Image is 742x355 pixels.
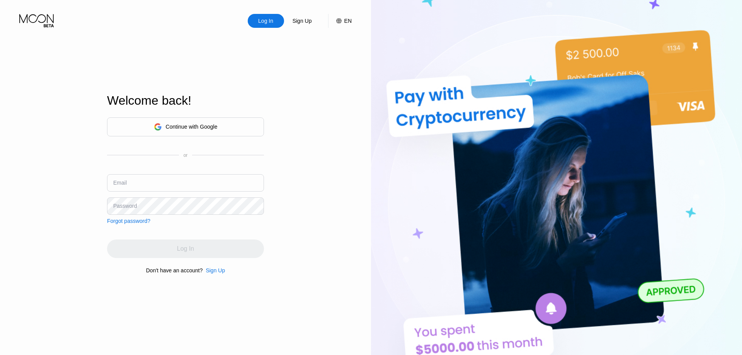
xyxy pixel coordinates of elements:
[166,124,218,130] div: Continue with Google
[292,17,313,25] div: Sign Up
[107,218,150,224] div: Forgot password?
[184,153,188,158] div: or
[257,17,274,25] div: Log In
[284,14,320,28] div: Sign Up
[107,117,264,136] div: Continue with Google
[203,267,225,273] div: Sign Up
[113,180,127,186] div: Email
[328,14,352,28] div: EN
[344,18,352,24] div: EN
[113,203,137,209] div: Password
[146,267,203,273] div: Don't have an account?
[248,14,284,28] div: Log In
[107,93,264,108] div: Welcome back!
[206,267,225,273] div: Sign Up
